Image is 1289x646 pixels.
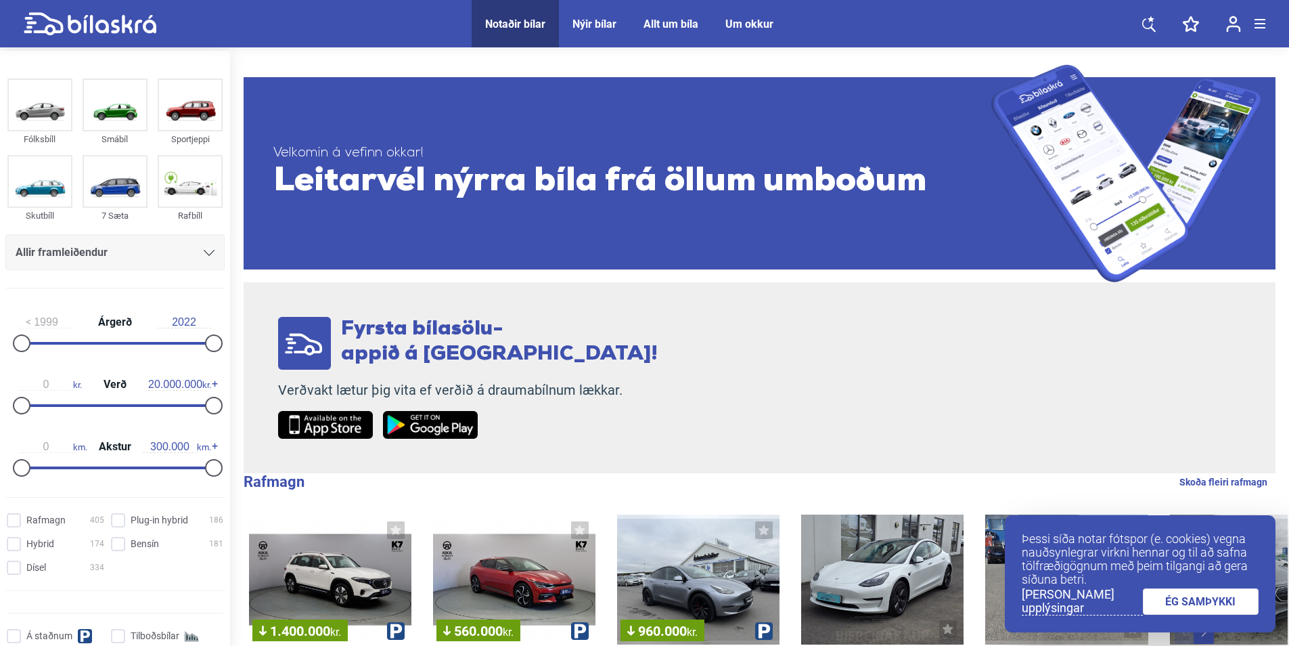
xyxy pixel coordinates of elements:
[148,379,211,391] span: kr.
[26,629,72,643] span: Á staðnum
[158,208,223,223] div: Rafbíll
[131,537,159,551] span: Bensín
[259,624,341,638] span: 1.400.000
[1022,532,1259,586] p: Þessi síða notar fótspor (e. cookies) vegna nauðsynlegrar virkni hennar og til að safna tölfræðig...
[1226,16,1241,33] img: user-login.svg
[19,441,87,453] span: km.
[83,208,148,223] div: 7 Sæta
[19,379,82,391] span: kr.
[725,18,773,30] a: Um okkur
[278,382,658,399] p: Verðvakt lætur þig vita ef verðið á draumabílnum lækkar.
[7,208,72,223] div: Skutbíll
[244,473,304,490] b: Rafmagn
[443,624,514,638] span: 560.000
[330,626,341,639] span: kr.
[1179,473,1267,491] a: Skoða fleiri rafmagn
[90,561,104,575] span: 334
[1143,588,1259,615] a: ÉG SAMÞYKKI
[7,131,72,147] div: Fólksbíll
[143,441,211,453] span: km.
[90,537,104,551] span: 174
[572,18,616,30] a: Nýir bílar
[95,317,135,328] span: Árgerð
[687,626,698,639] span: kr.
[100,379,130,390] span: Verð
[26,513,66,527] span: Rafmagn
[26,537,54,551] span: Hybrid
[95,442,135,452] span: Akstur
[341,319,658,365] span: Fyrsta bílasölu- appið á [GEOGRAPHIC_DATA]!
[627,624,698,638] span: 960.000
[643,18,698,30] a: Allt um bíla
[1022,588,1143,616] a: [PERSON_NAME] upplýsingar
[83,131,148,147] div: Smábíl
[158,131,223,147] div: Sportjeppi
[209,513,223,527] span: 186
[503,626,514,639] span: kr.
[90,513,104,527] span: 405
[273,145,991,162] span: Velkomin á vefinn okkar!
[26,561,46,575] span: Dísel
[273,162,991,202] span: Leitarvél nýrra bíla frá öllum umboðum
[485,18,545,30] a: Notaðir bílar
[131,513,188,527] span: Plug-in hybrid
[244,64,1275,282] a: Velkomin á vefinn okkar!Leitarvél nýrra bíla frá öllum umboðum
[16,243,108,262] span: Allir framleiðendur
[131,629,179,643] span: Tilboðsbílar
[209,537,223,551] span: 181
